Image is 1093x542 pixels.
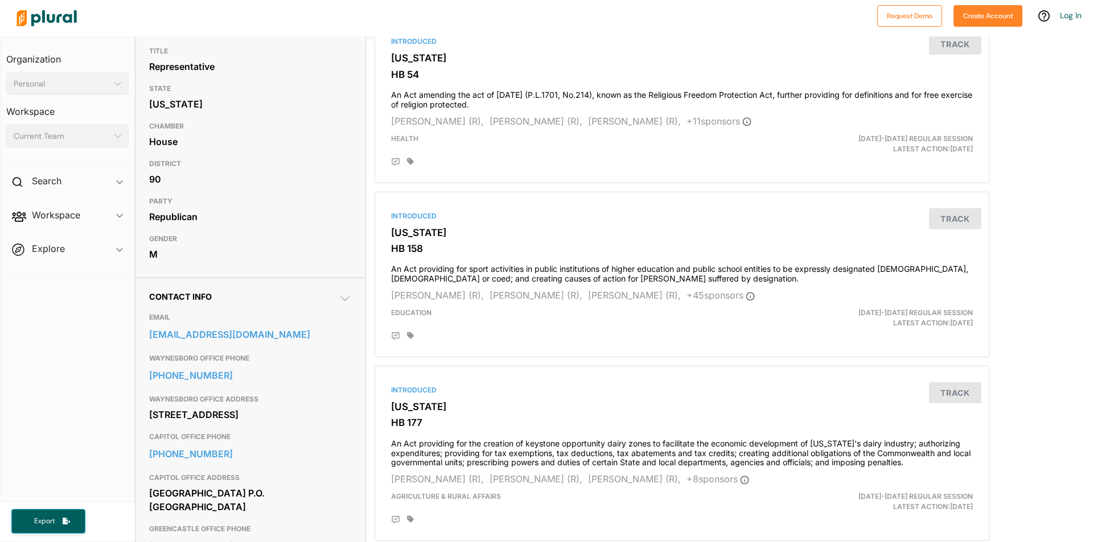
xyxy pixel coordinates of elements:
[877,9,942,21] a: Request Demo
[877,5,942,27] button: Request Demo
[391,69,973,80] h3: HB 54
[11,509,85,533] button: Export
[391,85,973,110] h4: An Act amending the act of [DATE] (P.L.1701, No.214), known as the Religious Freedom Protection A...
[149,246,352,263] div: M
[391,385,973,395] div: Introduced
[391,473,484,485] span: [PERSON_NAME] (R),
[407,332,414,340] div: Add tags
[929,208,981,229] button: Track
[490,115,582,127] span: [PERSON_NAME] (R),
[391,417,973,428] h3: HB 177
[149,445,352,462] a: [PHONE_NUMBER]
[490,473,582,485] span: [PERSON_NAME] (R),
[149,96,352,113] div: [US_STATE]
[149,119,352,133] h3: CHAMBER
[929,382,981,403] button: Track
[782,308,981,328] div: Latest Action: [DATE]
[149,44,352,58] h3: TITLE
[149,171,352,188] div: 90
[858,134,973,143] span: [DATE]-[DATE] Regular Session
[391,492,501,500] span: Agriculture & Rural Affairs
[391,308,432,317] span: Education
[391,36,973,47] div: Introduced
[954,5,1022,27] button: Create Account
[954,9,1022,21] a: Create Account
[391,52,973,64] h3: [US_STATE]
[149,292,212,301] span: Contact Info
[6,43,129,68] h3: Organization
[149,392,352,406] h3: WAYNESBORO OFFICE ADDRESS
[407,515,414,523] div: Add tags
[490,289,582,301] span: [PERSON_NAME] (R),
[407,158,414,166] div: Add tags
[391,227,973,238] h3: [US_STATE]
[149,406,352,423] div: [STREET_ADDRESS]
[588,115,681,127] span: [PERSON_NAME] (R),
[391,289,484,301] span: [PERSON_NAME] (R),
[782,134,981,154] div: Latest Action: [DATE]
[149,58,352,75] div: Representative
[391,134,418,143] span: Health
[149,485,352,515] div: [GEOGRAPHIC_DATA] P.O. [GEOGRAPHIC_DATA]
[858,492,973,500] span: [DATE]-[DATE] Regular Session
[149,311,352,324] h3: EMAIL
[149,195,352,208] h3: PARTY
[32,175,61,187] h2: Search
[391,259,973,284] h4: An Act providing for sport activities in public institutions of higher education and public schoo...
[687,473,749,485] span: + 8 sponsor s
[14,130,110,142] div: Current Team
[391,332,400,341] div: Add Position Statement
[6,95,129,120] h3: Workspace
[149,351,352,365] h3: WAYNESBORO OFFICE PHONE
[588,473,681,485] span: [PERSON_NAME] (R),
[149,157,352,171] h3: DISTRICT
[391,158,400,167] div: Add Position Statement
[149,232,352,246] h3: GENDER
[14,78,110,90] div: Personal
[687,289,755,301] span: + 45 sponsor s
[391,211,973,221] div: Introduced
[149,326,352,343] a: [EMAIL_ADDRESS][DOMAIN_NAME]
[26,516,63,526] span: Export
[929,34,981,55] button: Track
[588,289,681,301] span: [PERSON_NAME] (R),
[149,430,352,444] h3: CAPITOL OFFICE PHONE
[858,308,973,317] span: [DATE]-[DATE] Regular Session
[782,491,981,512] div: Latest Action: [DATE]
[391,401,973,412] h3: [US_STATE]
[149,471,352,485] h3: CAPITOL OFFICE ADDRESS
[391,243,973,254] h3: HB 158
[149,82,352,96] h3: STATE
[1060,10,1082,20] a: Log In
[149,522,352,536] h3: GREENCASTLE OFFICE PHONE
[149,133,352,150] div: House
[149,208,352,225] div: Republican
[391,115,484,127] span: [PERSON_NAME] (R),
[391,433,973,467] h4: An Act providing for the creation of keystone opportunity dairy zones to facilitate the economic ...
[687,115,751,127] span: + 11 sponsor s
[391,515,400,524] div: Add Position Statement
[149,367,352,384] a: [PHONE_NUMBER]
